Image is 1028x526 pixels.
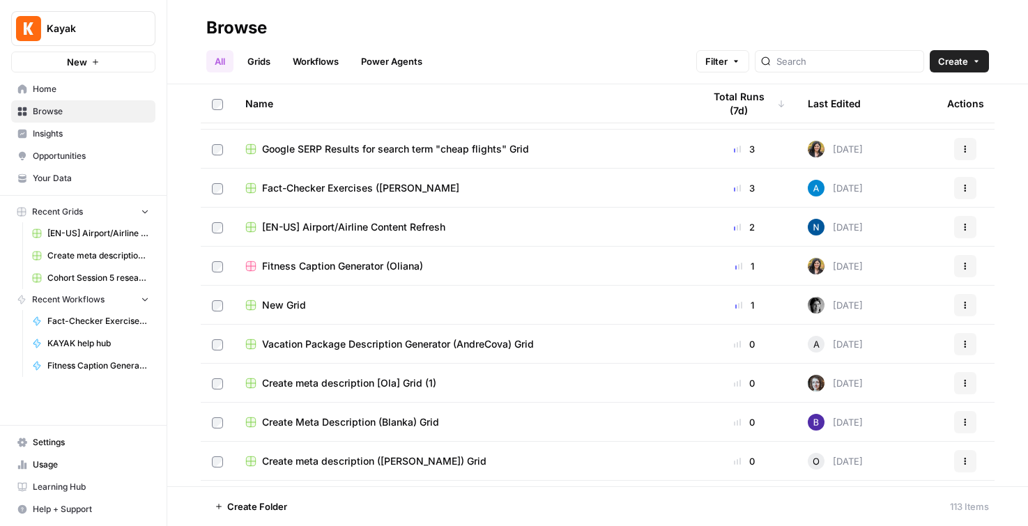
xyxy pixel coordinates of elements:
a: Home [11,78,155,100]
a: Workflows [284,50,347,72]
div: Total Runs (7d) [703,84,785,123]
div: 0 [703,454,785,468]
div: [DATE] [808,219,863,235]
span: Google SERP Results for search term "cheap flights" Grid [262,142,529,156]
img: re7xpd5lpd6r3te7ued3p9atxw8h [808,258,824,274]
span: New Grid [262,298,306,312]
span: Fitness Caption Generator (Fie) [47,359,149,372]
a: [EN-US] Airport/Airline Content Refresh [26,222,155,245]
span: Recent Grids [32,206,83,218]
img: Kayak Logo [16,16,41,41]
span: [EN-US] Airport/Airline Content Refresh [262,220,445,234]
a: Learning Hub [11,476,155,498]
div: 1 [703,259,785,273]
a: Your Data [11,167,155,189]
div: Actions [947,84,984,123]
div: [DATE] [808,336,863,353]
span: KAYAK help hub [47,337,149,350]
div: Name [245,84,681,123]
span: Settings [33,436,149,449]
button: Filter [696,50,749,72]
div: 113 Items [950,500,989,513]
a: KAYAK help hub [26,332,155,355]
span: Home [33,83,149,95]
a: Opportunities [11,145,155,167]
div: 0 [703,337,785,351]
a: Power Agents [353,50,431,72]
span: New [67,55,87,69]
a: Cohort Session 5 research (Fie) [26,267,155,289]
a: [EN-US] Airport/Airline Content Refresh [245,220,681,234]
img: re7xpd5lpd6r3te7ued3p9atxw8h [808,141,824,157]
span: Learning Hub [33,481,149,493]
div: 2 [703,220,785,234]
span: Opportunities [33,150,149,162]
button: New [11,52,155,72]
a: Create meta description [Ola] Grid (1) [245,376,681,390]
a: Vacation Package Description Generator (AndreCova) Grid [245,337,681,351]
span: Fact-Checker Exercises ([PERSON_NAME]) [47,315,149,327]
button: Help + Support [11,498,155,520]
span: Your Data [33,172,149,185]
span: Create Meta Description (Blanka) Grid [262,415,439,429]
a: Usage [11,454,155,476]
span: Create Folder [227,500,287,513]
a: Create meta description (Fie) Grid [26,245,155,267]
img: rz7p8tmnmqi1pt4pno23fskyt2v8 [808,375,824,392]
div: [DATE] [808,180,863,196]
img: jj2bur5b5vwzn5rpv3p6c9x605zy [808,297,824,314]
span: Browse [33,105,149,118]
a: Grids [239,50,279,72]
button: Recent Workflows [11,289,155,310]
img: jvddonxhcv6d8mdj523g41zi7sv7 [808,414,824,431]
span: Insights [33,127,149,140]
div: 0 [703,376,785,390]
img: o3cqybgnmipr355j8nz4zpq1mc6x [808,180,824,196]
span: Kayak [47,22,131,36]
span: O [813,454,820,468]
span: Create meta description (Fie) Grid [47,249,149,262]
button: Create Folder [206,495,296,518]
a: All [206,50,233,72]
img: n7pe0zs00y391qjouxmgrq5783et [808,219,824,235]
button: Workspace: Kayak [11,11,155,46]
div: 0 [703,415,785,429]
input: Search [776,54,918,68]
span: Create meta description [Ola] Grid (1) [262,376,436,390]
button: Recent Grids [11,201,155,222]
div: Last Edited [808,84,861,123]
span: Fitness Caption Generator (Oliana) [262,259,423,273]
a: Insights [11,123,155,145]
a: Fitness Caption Generator (Oliana) [245,259,681,273]
span: Filter [705,54,728,68]
div: 1 [703,298,785,312]
span: Usage [33,458,149,471]
span: Create [938,54,968,68]
span: Recent Workflows [32,293,105,306]
a: Browse [11,100,155,123]
a: New Grid [245,298,681,312]
a: Fitness Caption Generator (Fie) [26,355,155,377]
a: Create meta description ([PERSON_NAME]) Grid [245,454,681,468]
div: [DATE] [808,297,863,314]
a: Fact-Checker Exercises ([PERSON_NAME] [245,181,681,195]
span: Cohort Session 5 research (Fie) [47,272,149,284]
div: 3 [703,181,785,195]
div: [DATE] [808,453,863,470]
div: Browse [206,17,267,39]
span: A [813,337,820,351]
a: Google SERP Results for search term "cheap flights" Grid [245,142,681,156]
div: [DATE] [808,258,863,274]
a: Settings [11,431,155,454]
div: [DATE] [808,141,863,157]
a: Fact-Checker Exercises ([PERSON_NAME]) [26,310,155,332]
div: [DATE] [808,414,863,431]
span: Create meta description ([PERSON_NAME]) Grid [262,454,486,468]
a: Create Meta Description (Blanka) Grid [245,415,681,429]
span: Vacation Package Description Generator (AndreCova) Grid [262,337,534,351]
span: [EN-US] Airport/Airline Content Refresh [47,227,149,240]
span: Fact-Checker Exercises ([PERSON_NAME] [262,181,459,195]
div: [DATE] [808,375,863,392]
span: Help + Support [33,503,149,516]
div: 3 [703,142,785,156]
